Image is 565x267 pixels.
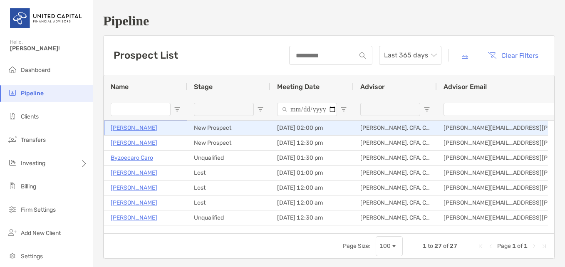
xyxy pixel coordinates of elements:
div: [PERSON_NAME], CFA, CFP® [354,121,437,135]
img: input icon [359,52,366,59]
span: Firm Settings [21,206,56,213]
span: of [517,242,523,250]
div: [PERSON_NAME], CFA, CFP® [354,151,437,165]
div: Next Page [531,243,538,250]
img: add_new_client icon [7,227,17,237]
a: [PERSON_NAME] [111,138,157,148]
div: [DATE] 12:30 pm [270,136,354,150]
div: [DATE] 01:00 pm [270,166,354,180]
div: [DATE] 01:30 pm [270,151,354,165]
div: Previous Page [487,243,494,250]
div: Last Page [541,243,548,250]
span: Transfers [21,136,46,143]
div: New Prospect [187,121,270,135]
button: Open Filter Menu [340,106,347,113]
img: dashboard icon [7,64,17,74]
a: [PERSON_NAME] [111,183,157,193]
img: clients icon [7,111,17,121]
div: [PERSON_NAME], CFA, CFP® [354,166,437,180]
input: Name Filter Input [111,103,171,116]
span: Advisor Email [444,83,487,91]
button: Open Filter Menu [257,106,264,113]
img: United Capital Logo [10,3,83,33]
div: Unqualified [187,210,270,225]
h3: Prospect List [114,49,178,61]
div: [PERSON_NAME], CFA, CFP® [354,136,437,150]
div: [DATE] 12:00 am [270,195,354,210]
span: Meeting Date [277,83,320,91]
div: [DATE] 02:00 pm [270,121,354,135]
a: [PERSON_NAME] [111,198,157,208]
span: Settings [21,253,43,260]
div: Page Size: [343,242,371,250]
span: Add New Client [21,230,61,237]
div: Unqualified [187,151,270,165]
span: Dashboard [21,67,50,74]
span: 1 [524,242,528,250]
div: 100 [379,242,391,250]
span: Last 365 days [384,46,436,64]
div: First Page [477,243,484,250]
img: firm-settings icon [7,204,17,214]
img: pipeline icon [7,88,17,98]
span: Stage [194,83,213,91]
a: [PERSON_NAME] [111,123,157,133]
span: Billing [21,183,36,190]
img: investing icon [7,158,17,168]
img: settings icon [7,251,17,261]
div: Client [187,225,270,240]
span: to [428,242,433,250]
span: 1 [512,242,516,250]
img: transfers icon [7,134,17,144]
div: [PERSON_NAME], CFA, CFP® [354,210,437,225]
button: Clear Filters [481,46,545,64]
span: Page [497,242,511,250]
div: [PERSON_NAME], CFA, CFP® [354,180,437,195]
span: Name [111,83,129,91]
button: Open Filter Menu [424,106,430,113]
div: [DATE] 12:00 am [270,180,354,195]
div: [DATE] 12:30 am [270,210,354,225]
div: [DATE] 12:00 pm [270,225,354,240]
span: Pipeline [21,90,44,97]
span: of [443,242,449,250]
div: Lost [187,195,270,210]
span: 1 [423,242,426,250]
span: Investing [21,160,45,167]
div: Lost [187,180,270,195]
div: [PERSON_NAME], CFA, CFP® [354,195,437,210]
span: [PERSON_NAME]! [10,45,88,52]
span: 27 [450,242,457,250]
div: Lost [187,166,270,180]
a: [PERSON_NAME] [111,213,157,223]
div: [PERSON_NAME], CFA, CFP® [354,225,437,240]
span: Advisor [360,83,385,91]
button: Open Filter Menu [174,106,181,113]
div: New Prospect [187,136,270,150]
span: 27 [434,242,442,250]
a: [PERSON_NAME] [111,168,157,178]
a: Byzoecaro Caro [111,153,153,163]
div: Page Size [376,236,403,256]
input: Meeting Date Filter Input [277,103,337,116]
img: billing icon [7,181,17,191]
h1: Pipeline [103,13,555,29]
span: Clients [21,113,39,120]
